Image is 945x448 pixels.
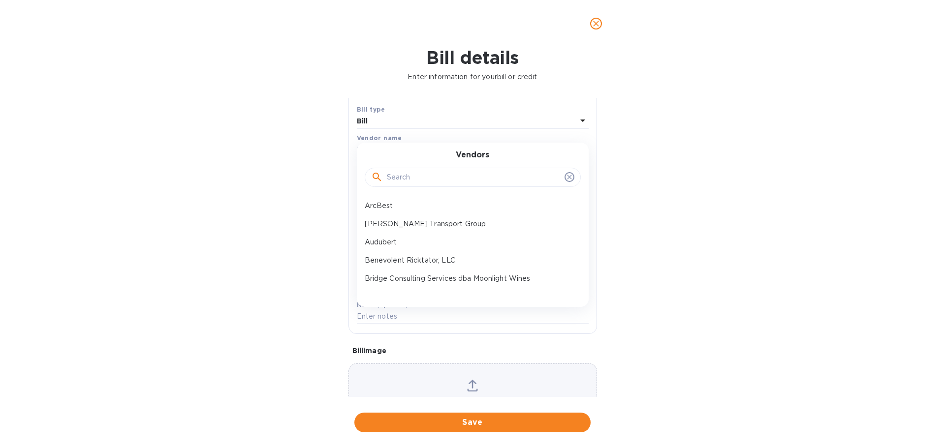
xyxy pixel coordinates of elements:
[357,145,426,155] p: Select vendor name
[365,201,573,211] p: ArcBest
[357,302,409,308] label: Notes (optional)
[584,12,608,35] button: close
[357,309,589,324] input: Enter notes
[8,47,937,68] h1: Bill details
[352,346,593,356] p: Bill image
[354,413,591,432] button: Save
[456,150,489,160] h3: Vendors
[365,219,573,229] p: [PERSON_NAME] Transport Group
[387,170,561,185] input: Search
[365,237,573,247] p: Audubert
[365,255,573,266] p: Benevolent Ricktator, LLC
[357,117,368,125] b: Bill
[362,417,583,428] span: Save
[357,106,385,113] b: Bill type
[357,134,402,142] b: Vendor name
[8,72,937,82] p: Enter information for your bill or credit
[365,273,573,284] p: Bridge Consulting Services dba Moonlight Wines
